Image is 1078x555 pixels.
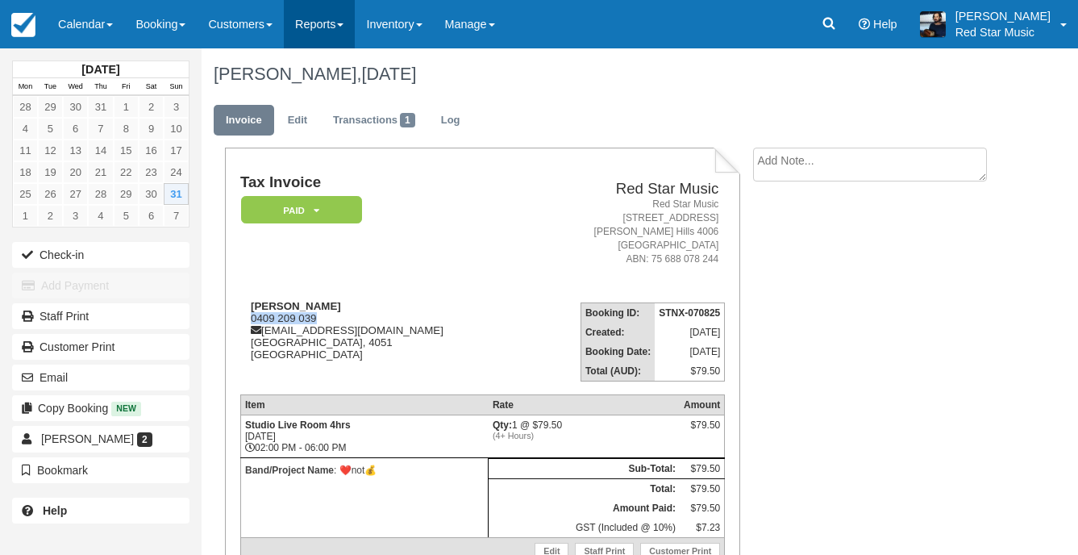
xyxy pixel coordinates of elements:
strong: [DATE] [81,63,119,76]
a: 5 [114,205,139,227]
a: 6 [63,118,88,140]
span: Help [873,18,897,31]
a: 28 [13,96,38,118]
a: 20 [63,161,88,183]
button: Email [12,365,189,390]
a: 3 [164,96,189,118]
span: [PERSON_NAME] [41,432,134,445]
td: 1 @ $79.50 [489,415,680,457]
td: [DATE] [655,342,725,361]
a: 29 [38,96,63,118]
div: 0409 209 039 [EMAIL_ADDRESS][DOMAIN_NAME] [GEOGRAPHIC_DATA], 4051 [GEOGRAPHIC_DATA] [240,300,523,381]
a: Staff Print [12,303,189,329]
a: Edit [276,105,319,136]
a: 21 [88,161,113,183]
a: 26 [38,183,63,205]
a: 2 [139,96,164,118]
em: Paid [241,196,362,224]
a: 30 [139,183,164,205]
th: Tue [38,78,63,96]
th: Thu [88,78,113,96]
a: 9 [139,118,164,140]
a: 3 [63,205,88,227]
a: 2 [38,205,63,227]
a: 23 [139,161,164,183]
a: 31 [88,96,113,118]
a: 6 [139,205,164,227]
a: 4 [13,118,38,140]
th: Booking ID: [581,303,655,323]
strong: [PERSON_NAME] [251,300,341,312]
a: 15 [114,140,139,161]
button: Add Payment [12,273,189,298]
th: Amount [680,394,725,415]
img: A1 [920,11,946,37]
h1: [PERSON_NAME], [214,65,998,84]
th: Sun [164,78,189,96]
strong: Studio Live Room 4hrs [245,419,351,431]
p: [PERSON_NAME] [955,8,1051,24]
th: Amount Paid: [489,499,680,518]
th: Mon [13,78,38,96]
a: Customer Print [12,334,189,360]
a: 30 [63,96,88,118]
a: 18 [13,161,38,183]
th: Created: [581,323,655,342]
span: 1 [400,113,415,127]
p: Red Star Music [955,24,1051,40]
a: 1 [13,205,38,227]
a: 28 [88,183,113,205]
span: New [111,402,141,415]
a: Help [12,498,189,524]
a: 22 [114,161,139,183]
a: Paid [240,195,356,225]
span: 2 [137,432,152,447]
span: [DATE] [361,64,416,84]
em: (4+ Hours) [493,431,676,440]
td: [DATE] 02:00 PM - 06:00 PM [240,415,488,457]
a: 13 [63,140,88,161]
a: 31 [164,183,189,205]
td: $79.50 [655,361,725,382]
div: $79.50 [684,419,720,444]
th: Fri [114,78,139,96]
a: [PERSON_NAME] 2 [12,426,189,452]
a: Log [429,105,472,136]
address: Red Star Music [STREET_ADDRESS] [PERSON_NAME] Hills 4006 [GEOGRAPHIC_DATA] ABN: 75 688 078 244 [530,198,718,267]
a: 7 [88,118,113,140]
img: checkfront-main-nav-mini-logo.png [11,13,35,37]
th: Item [240,394,488,415]
a: 25 [13,183,38,205]
th: Total: [489,478,680,499]
a: 10 [164,118,189,140]
td: $79.50 [680,499,725,518]
button: Copy Booking New [12,395,189,421]
th: Booking Date: [581,342,655,361]
a: 12 [38,140,63,161]
td: [DATE] [655,323,725,342]
a: 17 [164,140,189,161]
h2: Red Star Music [530,181,718,198]
h1: Tax Invoice [240,174,523,191]
td: GST (Included @ 10%) [489,518,680,538]
button: Check-in [12,242,189,268]
a: 16 [139,140,164,161]
td: $7.23 [680,518,725,538]
a: Transactions1 [321,105,427,136]
a: 29 [114,183,139,205]
a: 19 [38,161,63,183]
td: $79.50 [680,478,725,499]
a: 4 [88,205,113,227]
a: Invoice [214,105,274,136]
a: 14 [88,140,113,161]
a: 8 [114,118,139,140]
strong: STNX-070825 [659,307,720,319]
a: 24 [164,161,189,183]
a: 7 [164,205,189,227]
th: Wed [63,78,88,96]
strong: Qty [493,419,512,431]
a: 11 [13,140,38,161]
th: Rate [489,394,680,415]
th: Sub-Total: [489,458,680,478]
th: Total (AUD): [581,361,655,382]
